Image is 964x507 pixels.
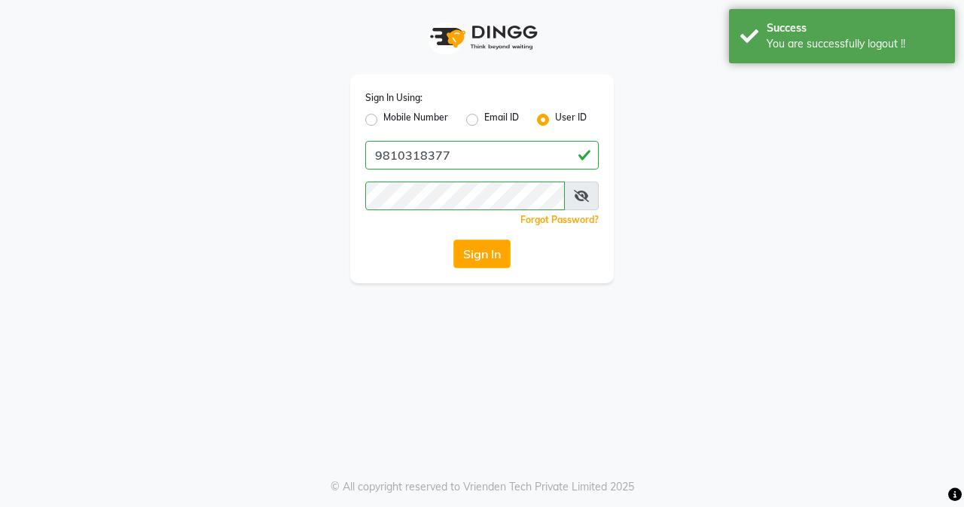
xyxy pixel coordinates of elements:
div: Success [767,20,944,36]
label: Email ID [484,111,519,129]
img: logo1.svg [422,15,542,60]
button: Sign In [453,240,511,268]
label: Mobile Number [383,111,448,129]
label: Sign In Using: [365,91,423,105]
div: You are successfully logout !! [767,36,944,52]
input: Username [365,141,599,170]
input: Username [365,182,565,210]
label: User ID [555,111,587,129]
a: Forgot Password? [520,214,599,225]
